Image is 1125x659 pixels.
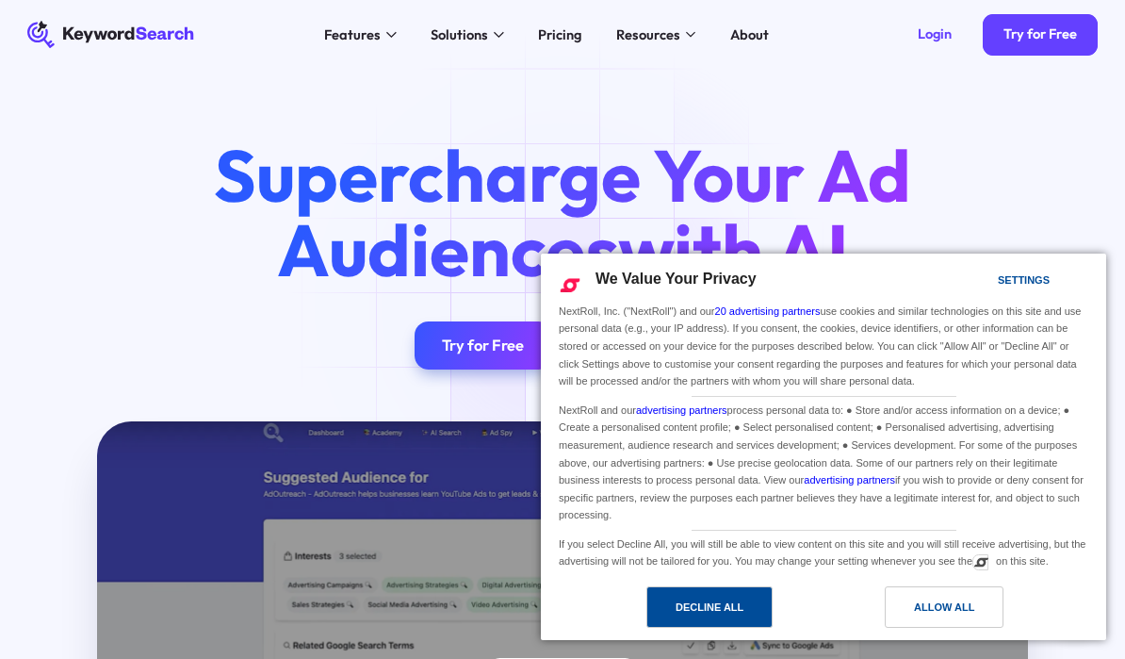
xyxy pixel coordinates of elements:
[715,305,821,317] a: 20 advertising partners
[983,14,1098,56] a: Try for Free
[552,586,823,637] a: Decline All
[555,531,1092,572] div: If you select Decline All, you will still be able to view content on this site and you will still...
[914,597,974,618] div: Allow All
[529,21,593,48] a: Pricing
[720,21,779,48] a: About
[324,25,381,45] div: Features
[616,25,680,45] div: Resources
[730,25,769,45] div: About
[998,270,1050,290] div: Settings
[965,265,1010,300] a: Settings
[804,474,895,486] a: advertising partners
[555,397,1092,526] div: NextRoll and our process personal data to: ● Store and/or access information on a device; ● Creat...
[918,25,952,42] div: Login
[595,271,757,287] span: We Value Your Privacy
[1003,25,1077,42] div: Try for Free
[823,586,1095,637] a: Allow All
[184,138,942,287] h1: Supercharge Your Ad Audiences
[555,301,1092,392] div: NextRoll, Inc. ("NextRoll") and our use cookies and similar technologies on this site and use per...
[431,25,488,45] div: Solutions
[618,204,849,295] span: with AI
[636,404,727,416] a: advertising partners
[538,25,581,45] div: Pricing
[897,14,972,56] a: Login
[415,321,552,370] a: Try for Free
[676,597,743,618] div: Decline All
[442,336,524,355] div: Try for Free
